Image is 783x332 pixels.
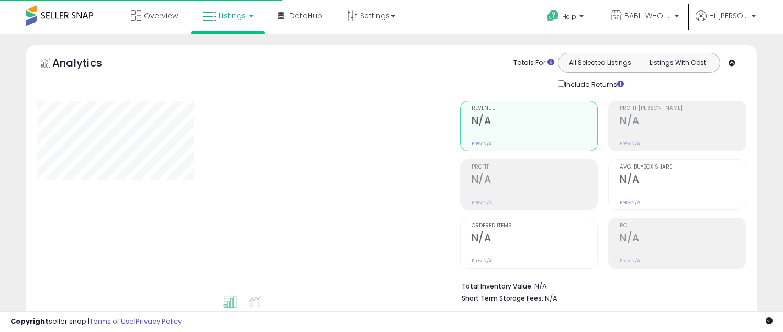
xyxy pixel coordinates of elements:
[562,12,576,21] span: Help
[462,282,533,291] b: Total Inventory Value:
[620,258,640,264] small: Prev: N/A
[462,294,543,303] b: Short Term Storage Fees:
[709,10,748,21] span: Hi [PERSON_NAME]
[462,279,739,292] li: N/A
[561,56,639,70] button: All Selected Listings
[696,10,756,34] a: Hi [PERSON_NAME]
[10,317,182,327] div: seller snap | |
[546,9,560,23] i: Get Help
[472,173,598,187] h2: N/A
[620,106,746,112] span: Profit [PERSON_NAME]
[472,164,598,170] span: Profit
[620,115,746,129] h2: N/A
[10,316,49,326] strong: Copyright
[472,115,598,129] h2: N/A
[620,199,640,205] small: Prev: N/A
[639,56,717,70] button: Listings With Cost
[539,2,594,34] a: Help
[620,223,746,229] span: ROI
[550,78,636,90] div: Include Returns
[620,164,746,170] span: Avg. Buybox Share
[472,258,492,264] small: Prev: N/A
[620,232,746,246] h2: N/A
[545,293,557,303] span: N/A
[219,10,246,21] span: Listings
[52,56,122,73] h5: Analytics
[624,10,672,21] span: BABIL WHOLESALE
[472,223,598,229] span: Ordered Items
[472,140,492,147] small: Prev: N/A
[472,199,492,205] small: Prev: N/A
[144,10,178,21] span: Overview
[472,232,598,246] h2: N/A
[289,10,322,21] span: DataHub
[90,316,134,326] a: Terms of Use
[136,316,182,326] a: Privacy Policy
[472,106,598,112] span: Revenue
[620,173,746,187] h2: N/A
[513,58,554,68] div: Totals For
[620,140,640,147] small: Prev: N/A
